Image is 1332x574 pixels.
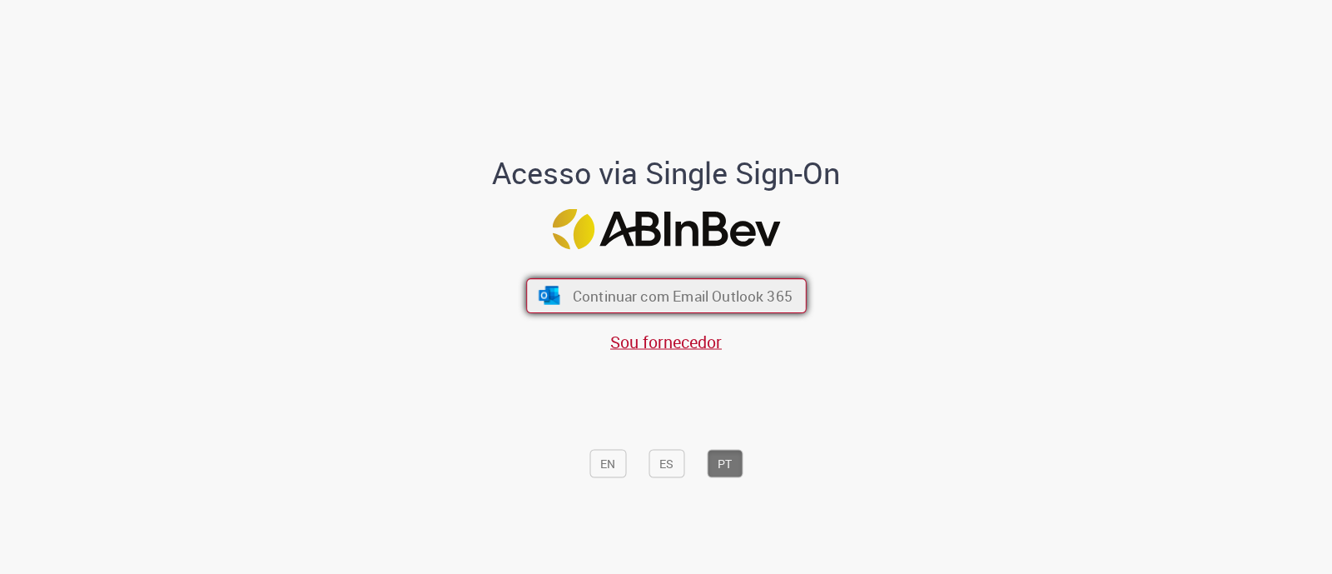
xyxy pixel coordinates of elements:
button: EN [589,449,626,477]
img: ícone Azure/Microsoft 360 [537,287,561,305]
button: PT [707,449,743,477]
img: Logo ABInBev [552,209,780,250]
button: ES [649,449,684,477]
span: Continuar com Email Outlook 365 [572,287,792,306]
a: Sou fornecedor [610,331,722,353]
button: ícone Azure/Microsoft 360 Continuar com Email Outlook 365 [526,278,807,313]
h1: Acesso via Single Sign-On [435,156,897,189]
